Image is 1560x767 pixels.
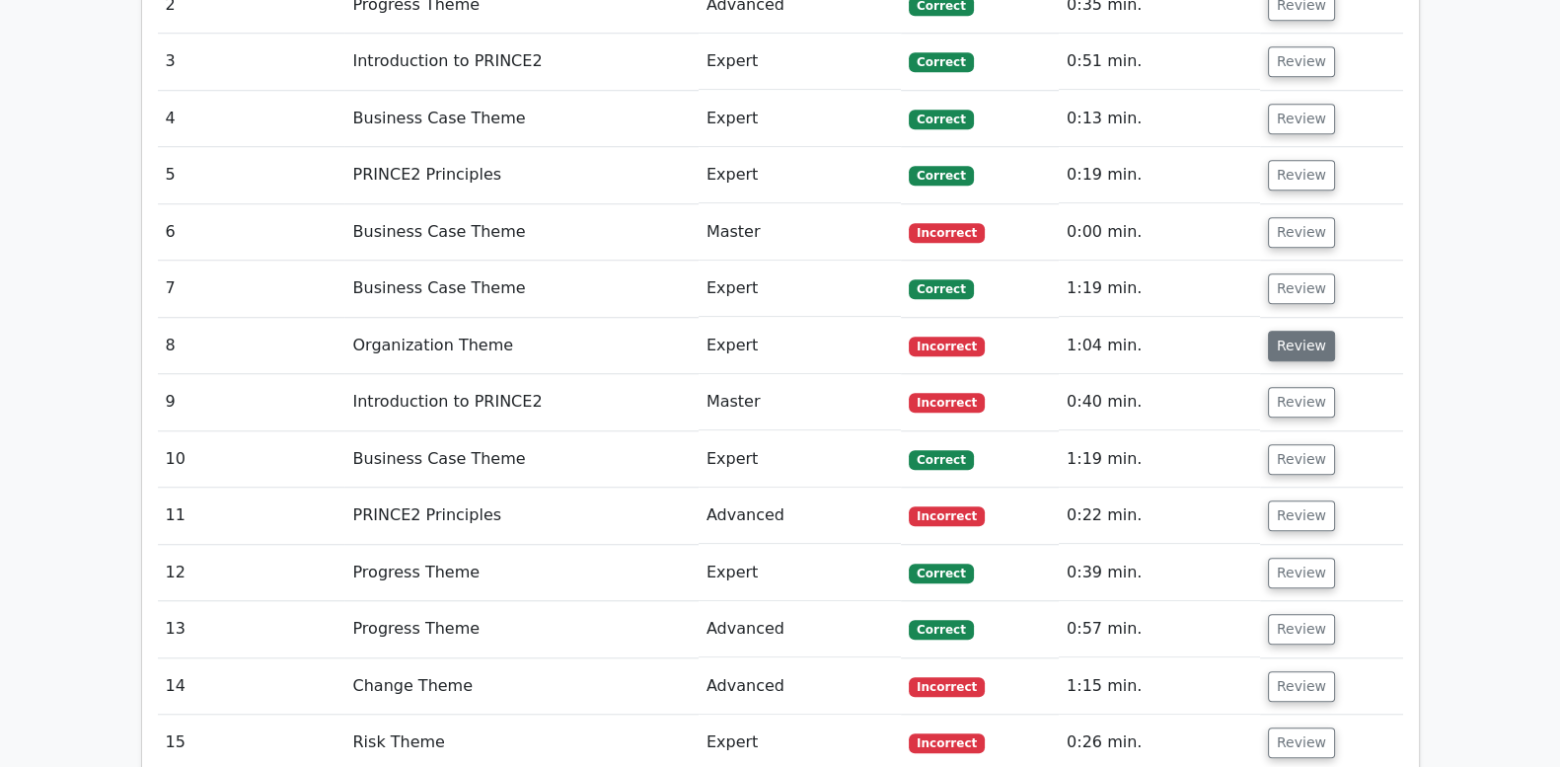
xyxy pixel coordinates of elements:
[1059,658,1260,715] td: 1:15 min.
[909,506,985,526] span: Incorrect
[344,601,698,657] td: Progress Theme
[1268,273,1335,304] button: Review
[158,658,345,715] td: 14
[158,318,345,374] td: 8
[909,223,985,243] span: Incorrect
[1059,147,1260,203] td: 0:19 min.
[699,601,901,657] td: Advanced
[158,34,345,90] td: 3
[699,488,901,544] td: Advanced
[158,91,345,147] td: 4
[344,431,698,488] td: Business Case Theme
[699,658,901,715] td: Advanced
[158,204,345,261] td: 6
[909,110,973,129] span: Correct
[1268,558,1335,588] button: Review
[344,91,698,147] td: Business Case Theme
[1268,671,1335,702] button: Review
[909,279,973,299] span: Correct
[1059,374,1260,430] td: 0:40 min.
[909,393,985,413] span: Incorrect
[1268,217,1335,248] button: Review
[909,166,973,186] span: Correct
[1059,545,1260,601] td: 0:39 min.
[158,488,345,544] td: 11
[1059,204,1260,261] td: 0:00 min.
[344,147,698,203] td: PRINCE2 Principles
[909,52,973,72] span: Correct
[699,431,901,488] td: Expert
[909,733,985,753] span: Incorrect
[1059,91,1260,147] td: 0:13 min.
[699,204,901,261] td: Master
[344,658,698,715] td: Change Theme
[158,545,345,601] td: 12
[909,450,973,470] span: Correct
[344,261,698,317] td: Business Case Theme
[344,545,698,601] td: Progress Theme
[158,374,345,430] td: 9
[1268,500,1335,531] button: Review
[158,431,345,488] td: 10
[158,261,345,317] td: 7
[158,147,345,203] td: 5
[1059,318,1260,374] td: 1:04 min.
[344,374,698,430] td: Introduction to PRINCE2
[158,601,345,657] td: 13
[909,337,985,356] span: Incorrect
[1268,46,1335,77] button: Review
[699,545,901,601] td: Expert
[699,261,901,317] td: Expert
[1268,104,1335,134] button: Review
[699,34,901,90] td: Expert
[909,677,985,697] span: Incorrect
[1059,488,1260,544] td: 0:22 min.
[1268,614,1335,645] button: Review
[1268,331,1335,361] button: Review
[1268,387,1335,418] button: Review
[699,374,901,430] td: Master
[344,318,698,374] td: Organization Theme
[1268,160,1335,191] button: Review
[1059,431,1260,488] td: 1:19 min.
[344,34,698,90] td: Introduction to PRINCE2
[699,318,901,374] td: Expert
[1059,601,1260,657] td: 0:57 min.
[344,488,698,544] td: PRINCE2 Principles
[344,204,698,261] td: Business Case Theme
[909,564,973,583] span: Correct
[1059,261,1260,317] td: 1:19 min.
[909,620,973,640] span: Correct
[1059,34,1260,90] td: 0:51 min.
[1268,728,1335,758] button: Review
[699,147,901,203] td: Expert
[699,91,901,147] td: Expert
[1268,444,1335,475] button: Review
